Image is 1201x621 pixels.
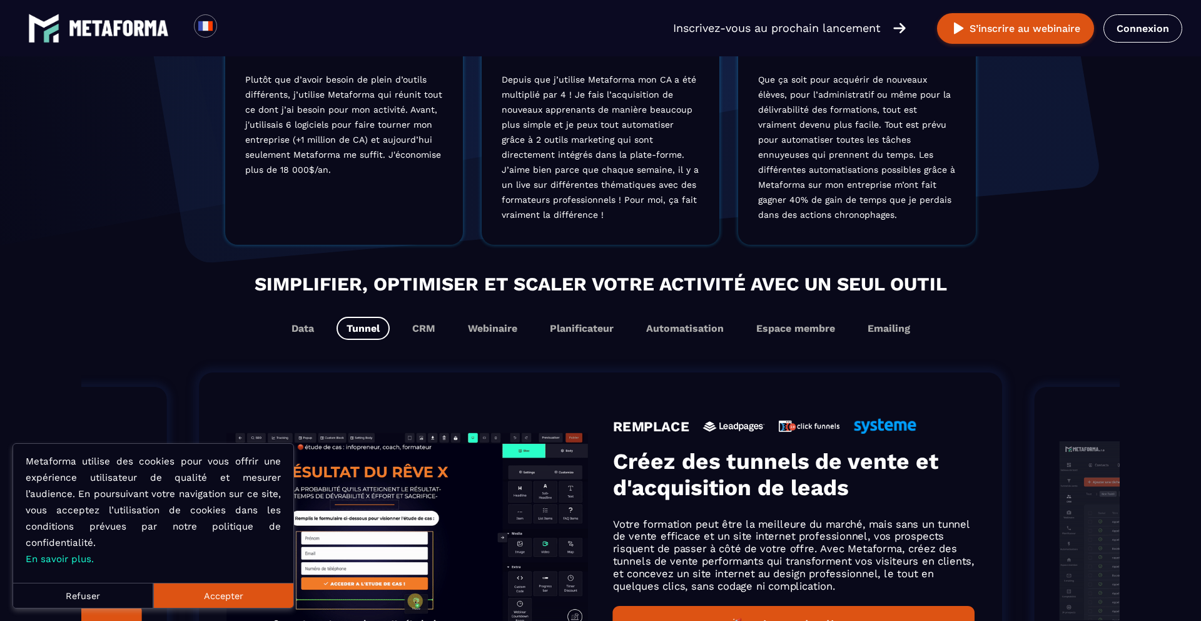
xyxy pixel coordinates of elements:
button: Accepter [153,583,293,608]
button: Emailing [858,317,920,340]
button: S’inscrire au webinaire [937,13,1094,44]
button: Webinaire [458,317,527,340]
button: Refuser [13,583,153,608]
button: Espace membre [746,317,845,340]
img: logo [69,20,169,36]
button: CRM [402,317,445,340]
img: icon [854,419,916,434]
a: Connexion [1103,14,1182,43]
button: Data [281,317,324,340]
p: Que ça soit pour acquérir de nouveaux élèves, pour l’administratif ou même pour la délivrabilité ... [758,72,956,222]
button: Automatisation [636,317,734,340]
p: Inscrivez-vous au prochain lancement [673,19,881,37]
a: En savoir plus. [26,553,94,565]
button: Tunnel [337,317,390,340]
h2: Simplifier, optimiser et scaler votre activité avec un seul outil [94,270,1107,298]
p: Votre formation peut être la meilleure du marché, mais sans un tunnel de vente efficace et un sit... [613,518,975,592]
p: Metaforma utilise des cookies pour vous offrir une expérience utilisateur de qualité et mesurer l... [26,453,281,567]
img: arrow-right [893,21,906,35]
img: icon [703,421,765,432]
input: Search for option [228,21,237,36]
img: icon [779,420,841,432]
p: Depuis que j’utilise Metaforma mon CA a été multiplié par 4 ! Je fais l’acquisition de nouveaux a... [502,72,699,222]
button: Planificateur [540,317,624,340]
h4: REMPLACE [613,418,689,434]
div: Search for option [217,14,248,42]
img: play [951,21,966,36]
img: logo [28,13,59,44]
p: Plutôt que d’avoir besoin de plein d’outils différents, j’utilise Metaforma qui réunit tout ce do... [245,72,443,177]
h3: Créez des tunnels de vente et d'acquisition de leads [613,448,975,501]
img: fr [198,18,213,34]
